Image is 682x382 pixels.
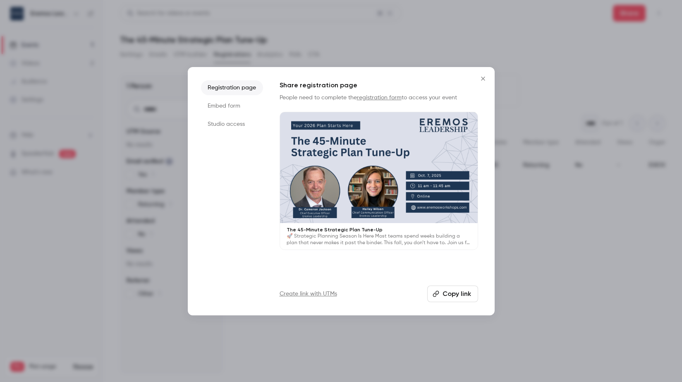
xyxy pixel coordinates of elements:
h1: Share registration page [280,80,478,90]
li: Studio access [201,117,263,132]
a: The 45-Minute Strategic Plan Tune-Up🚀 Strategic Planning Season Is Here Most teams spend weeks bu... [280,112,478,250]
p: The 45-Minute Strategic Plan Tune-Up [287,226,471,233]
li: Embed form [201,99,263,113]
li: Registration page [201,80,263,95]
a: registration form [357,95,402,101]
p: 🚀 Strategic Planning Season Is Here Most teams spend weeks building a plan that never makes it pa... [287,233,471,246]
p: People need to complete the to access your event [280,94,478,102]
button: Close [475,70,491,87]
a: Create link with UTMs [280,290,337,298]
button: Copy link [427,286,478,302]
